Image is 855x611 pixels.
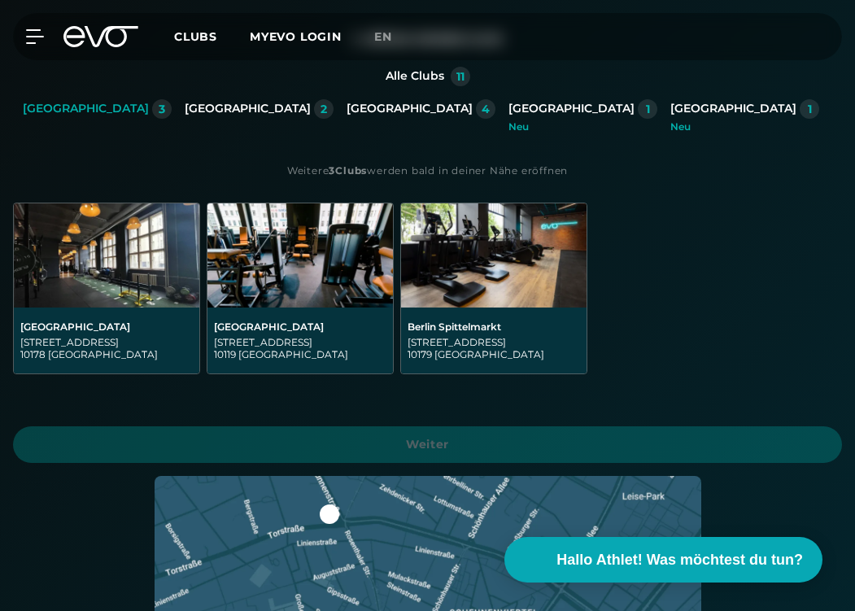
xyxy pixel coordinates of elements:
[646,103,650,115] div: 1
[250,29,342,44] a: MYEVO LOGIN
[174,29,217,44] span: Clubs
[335,164,367,177] strong: Clubs
[508,102,635,116] div: [GEOGRAPHIC_DATA]
[670,122,819,132] div: Neu
[374,28,412,46] a: en
[321,103,327,115] div: 2
[13,426,842,463] a: Weiter
[185,102,311,116] div: [GEOGRAPHIC_DATA]
[504,537,822,583] button: Hallo Athlet! Was möchtest du tun?
[20,321,193,333] div: [GEOGRAPHIC_DATA]
[508,122,657,132] div: Neu
[347,102,473,116] div: [GEOGRAPHIC_DATA]
[386,69,444,84] div: Alle Clubs
[329,164,335,177] strong: 3
[556,549,803,571] span: Hallo Athlet! Was möchtest du tun?
[408,336,580,360] div: [STREET_ADDRESS] 10179 [GEOGRAPHIC_DATA]
[20,336,193,360] div: [STREET_ADDRESS] 10178 [GEOGRAPHIC_DATA]
[23,102,149,116] div: [GEOGRAPHIC_DATA]
[670,102,796,116] div: [GEOGRAPHIC_DATA]
[214,336,386,360] div: [STREET_ADDRESS] 10119 [GEOGRAPHIC_DATA]
[174,28,250,44] a: Clubs
[401,203,587,308] img: Berlin Spittelmarkt
[14,203,199,308] img: Berlin Alexanderplatz
[408,321,580,333] div: Berlin Spittelmarkt
[33,436,822,453] span: Weiter
[808,103,812,115] div: 1
[214,321,386,333] div: [GEOGRAPHIC_DATA]
[456,71,465,82] div: 11
[374,29,392,44] span: en
[482,103,490,115] div: 4
[159,103,165,115] div: 3
[207,203,393,308] img: Berlin Rosenthaler Platz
